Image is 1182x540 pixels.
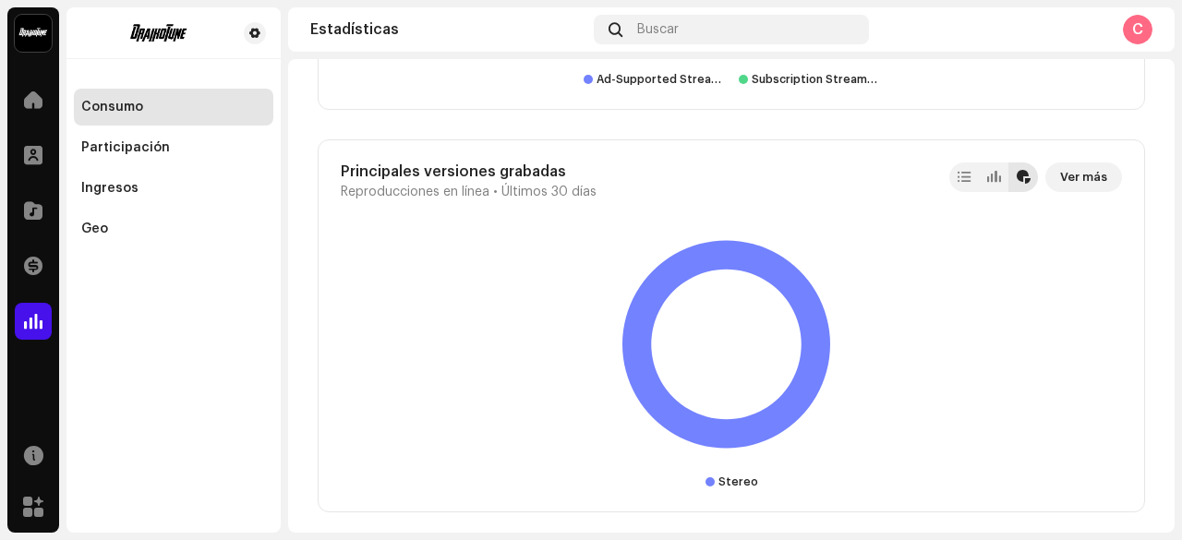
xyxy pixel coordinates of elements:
[310,22,586,37] div: Estadísticas
[341,185,489,199] span: Reproducciones en línea
[493,185,498,199] span: •
[74,210,273,247] re-m-nav-item: Geo
[1123,15,1152,44] div: C
[74,170,273,207] re-m-nav-item: Ingresos
[81,222,108,236] div: Geo
[1060,159,1107,196] span: Ver más
[752,72,879,87] div: Subscription Streaming
[637,22,679,37] span: Buscar
[81,22,236,44] img: fa294d24-6112-42a8-9831-6e0cd3b5fa40
[501,185,597,199] span: Últimos 30 días
[341,162,597,181] div: Principales versiones grabadas
[1045,162,1122,192] button: Ver más
[81,100,143,114] div: Consumo
[74,129,273,166] re-m-nav-item: Participación
[597,72,724,87] div: Ad-Supported Streaming
[15,15,52,52] img: 10370c6a-d0e2-4592-b8a2-38f444b0ca44
[718,474,758,489] div: Stereo
[74,89,273,126] re-m-nav-item: Consumo
[81,140,170,155] div: Participación
[81,181,139,196] div: Ingresos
